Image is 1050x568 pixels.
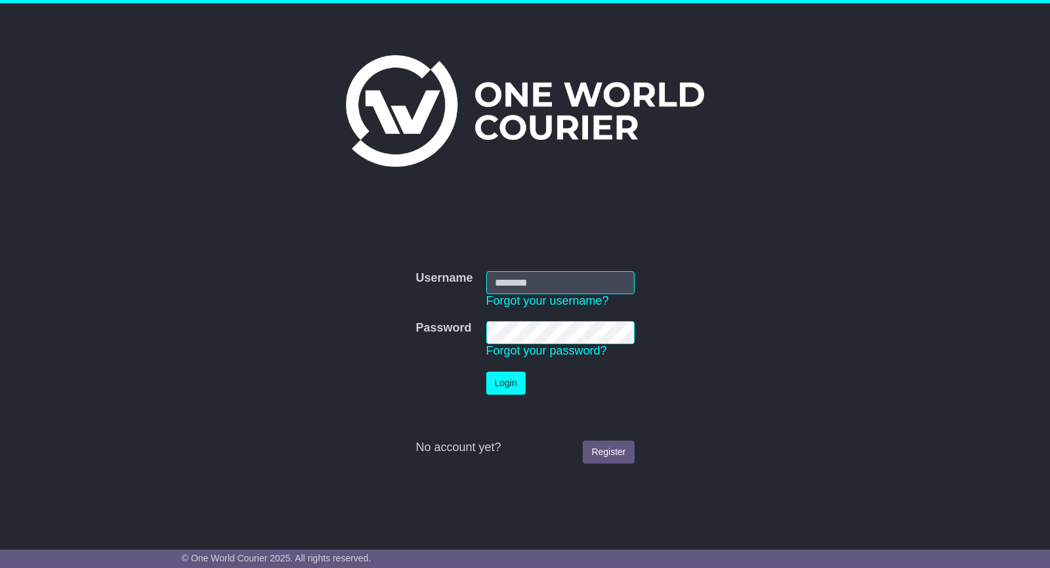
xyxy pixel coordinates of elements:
[486,294,609,307] a: Forgot your username?
[182,553,371,563] span: © One World Courier 2025. All rights reserved.
[346,55,704,167] img: One World
[486,372,526,395] button: Login
[415,271,472,286] label: Username
[486,344,607,357] a: Forgot your password?
[583,441,634,464] a: Register
[415,321,471,336] label: Password
[415,441,634,455] div: No account yet?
